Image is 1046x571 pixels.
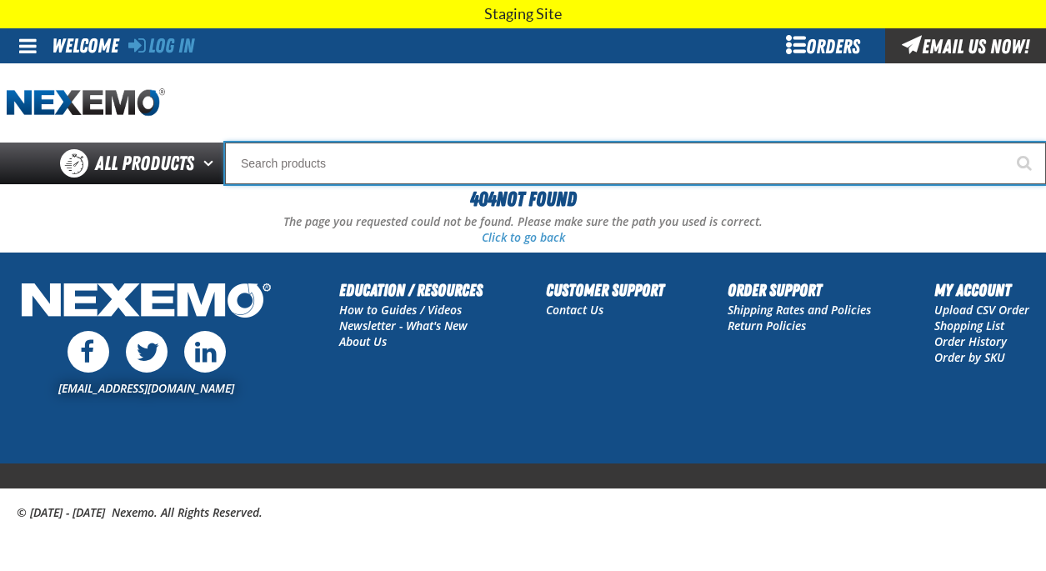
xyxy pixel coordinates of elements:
a: Order by SKU [934,349,1005,365]
input: Search [225,143,1046,184]
h2: Order Support [728,278,871,303]
a: Shopping List [934,318,1004,333]
a: Log In [128,34,194,58]
a: Newsletter - What's New [339,318,468,333]
div: Welcome [52,28,118,62]
a: Contact Us [546,302,603,318]
h2: Education / Resources [339,278,483,303]
a: Home [7,88,165,118]
h2: Customer Support [546,278,664,303]
span: 404 [470,188,496,211]
a: Order History [934,333,1007,349]
a: Click to go back [482,229,565,245]
a: How to Guides / Videos [339,302,462,318]
a: About Us [339,333,387,349]
button: Open All Products pages [198,143,225,184]
a: Return Policies [728,318,806,333]
a: Upload CSV Order [934,302,1029,318]
p: The page you requested could not be found. Please make sure the path you used is correct. [7,214,1039,230]
a: Shipping Rates and Policies [728,302,871,318]
div: Orders [760,28,885,63]
button: Start Searching [1004,143,1046,184]
h2: My Account [934,278,1029,303]
span: All Products [95,148,194,178]
a: [EMAIL_ADDRESS][DOMAIN_NAME] [58,380,234,396]
img: Nexemo Logo [17,278,276,327]
div: Email Us Now! [885,28,1046,63]
img: Nexemo logo [7,88,165,118]
h1: Not Found [7,184,1039,214]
